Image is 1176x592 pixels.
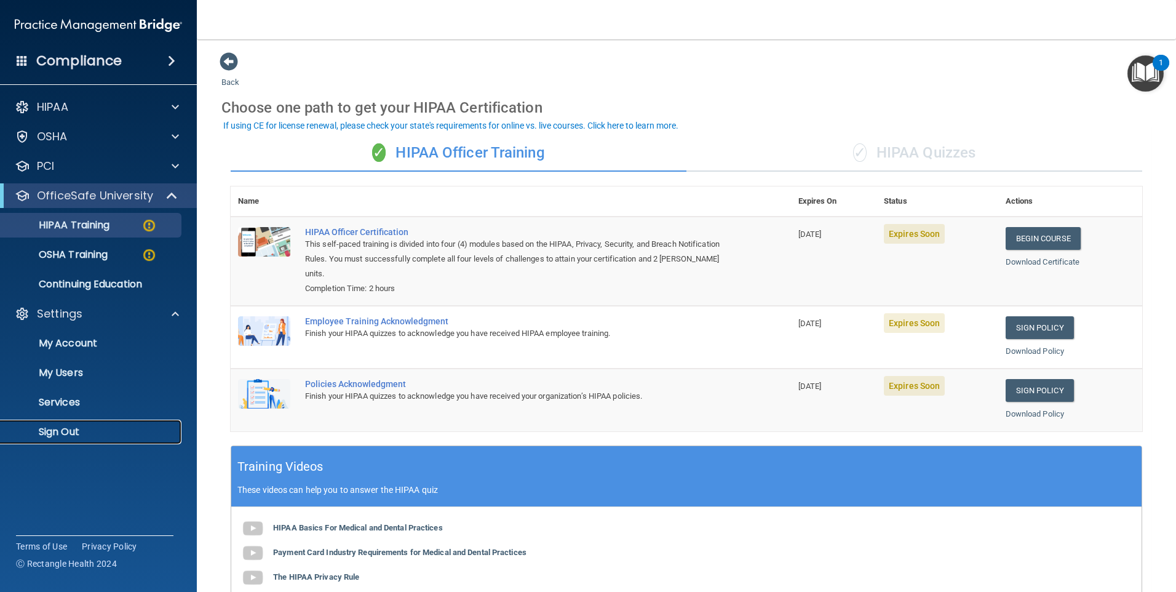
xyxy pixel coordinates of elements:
[15,13,182,38] img: PMB logo
[8,367,176,379] p: My Users
[998,186,1142,217] th: Actions
[221,63,239,87] a: Back
[221,90,1151,126] div: Choose one path to get your HIPAA Certification
[305,281,729,296] div: Completion Time: 2 hours
[231,186,298,217] th: Name
[16,558,117,570] span: Ⓒ Rectangle Health 2024
[37,159,54,174] p: PCI
[15,129,179,144] a: OSHA
[8,249,108,261] p: OSHA Training
[36,52,122,70] h4: Compliance
[15,188,178,203] a: OfficeSafe University
[221,119,680,132] button: If using CE for license renewal, please check your state's requirements for online vs. live cours...
[1006,316,1074,339] a: Sign Policy
[15,159,179,174] a: PCI
[37,129,68,144] p: OSHA
[8,278,176,290] p: Continuing Education
[240,566,265,590] img: gray_youtube_icon.38fcd6cc.png
[8,337,176,350] p: My Account
[37,100,68,114] p: HIPAA
[8,219,109,231] p: HIPAA Training
[1006,379,1074,402] a: Sign Policy
[884,313,945,333] span: Expires Soon
[15,306,179,321] a: Settings
[305,227,729,237] a: HIPAA Officer Certification
[8,396,176,409] p: Services
[305,326,729,341] div: Finish your HIPAA quizzes to acknowledge you have received HIPAA employee training.
[8,426,176,438] p: Sign Out
[273,548,526,557] b: Payment Card Industry Requirements for Medical and Dental Practices
[884,376,945,396] span: Expires Soon
[240,541,265,566] img: gray_youtube_icon.38fcd6cc.png
[237,485,1135,495] p: These videos can help you to answer the HIPAA quiz
[963,505,1161,554] iframe: Drift Widget Chat Controller
[273,572,359,582] b: The HIPAA Privacy Rule
[82,540,137,553] a: Privacy Policy
[884,224,945,244] span: Expires Soon
[141,247,157,263] img: warning-circle.0cc9ac19.png
[1006,227,1081,250] a: Begin Course
[1006,346,1065,356] a: Download Policy
[372,143,386,162] span: ✓
[1006,257,1080,266] a: Download Certificate
[231,135,686,172] div: HIPAA Officer Training
[1006,409,1065,418] a: Download Policy
[686,135,1142,172] div: HIPAA Quizzes
[141,218,157,233] img: warning-circle.0cc9ac19.png
[305,316,729,326] div: Employee Training Acknowledgment
[223,121,678,130] div: If using CE for license renewal, please check your state's requirements for online vs. live cours...
[305,379,729,389] div: Policies Acknowledgment
[305,389,729,404] div: Finish your HIPAA quizzes to acknowledge you have received your organization’s HIPAA policies.
[1159,63,1163,79] div: 1
[305,237,729,281] div: This self-paced training is divided into four (4) modules based on the HIPAA, Privacy, Security, ...
[876,186,998,217] th: Status
[237,456,324,478] h5: Training Videos
[853,143,867,162] span: ✓
[798,230,822,239] span: [DATE]
[273,523,443,532] b: HIPAA Basics For Medical and Dental Practices
[798,382,822,391] span: [DATE]
[15,100,179,114] a: HIPAA
[16,540,67,553] a: Terms of Use
[798,319,822,328] span: [DATE]
[1127,55,1164,92] button: Open Resource Center, 1 new notification
[37,188,153,203] p: OfficeSafe University
[791,186,876,217] th: Expires On
[37,306,82,321] p: Settings
[240,516,265,541] img: gray_youtube_icon.38fcd6cc.png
